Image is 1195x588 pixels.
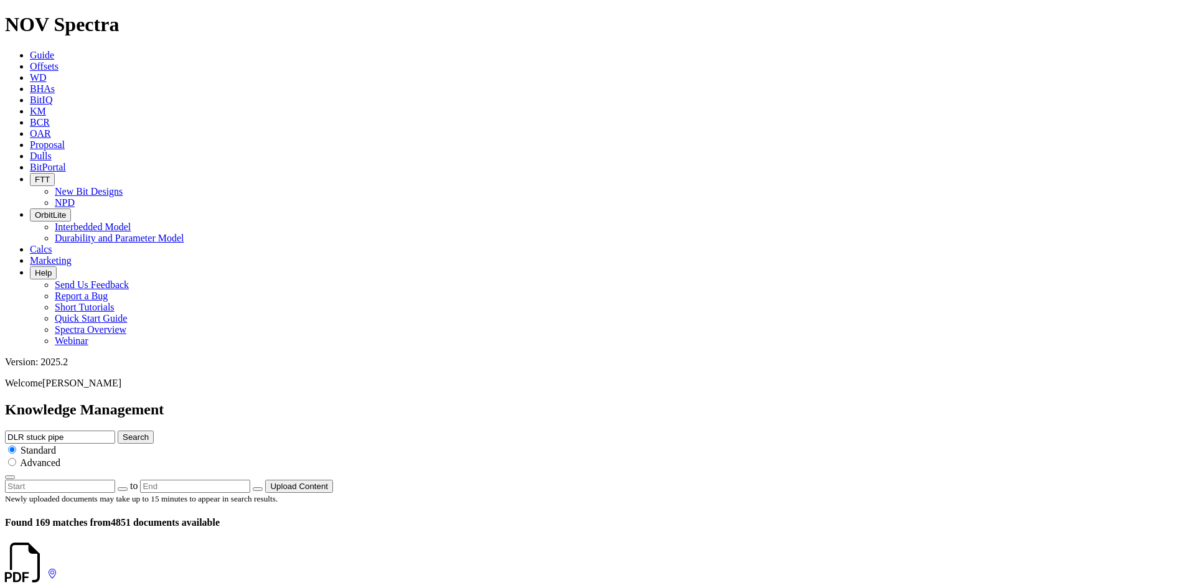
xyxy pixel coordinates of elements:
[30,151,52,161] a: Dulls
[5,401,1190,418] h2: Knowledge Management
[20,457,60,468] span: Advanced
[140,480,250,493] input: End
[55,291,108,301] a: Report a Bug
[30,162,66,172] a: BitPortal
[5,494,278,503] small: Newly uploaded documents may take up to 15 minutes to appear in search results.
[55,313,127,324] a: Quick Start Guide
[130,480,138,491] span: to
[55,233,184,243] a: Durability and Parameter Model
[30,128,51,139] a: OAR
[55,302,115,312] a: Short Tutorials
[55,222,131,232] a: Interbedded Model
[21,445,56,455] span: Standard
[35,175,50,184] span: FTT
[5,13,1190,36] h1: NOV Spectra
[5,378,1190,389] p: Welcome
[5,517,111,528] span: Found 169 matches from
[5,357,1190,368] div: Version: 2025.2
[55,197,75,208] a: NPD
[55,324,126,335] a: Spectra Overview
[30,50,54,60] a: Guide
[55,186,123,197] a: New Bit Designs
[30,208,71,222] button: OrbitLite
[265,480,333,493] button: Upload Content
[30,83,55,94] a: BHAs
[30,106,46,116] a: KM
[30,266,57,279] button: Help
[35,268,52,278] span: Help
[118,431,154,444] button: Search
[5,517,1190,528] h4: 4851 documents available
[5,431,115,444] input: e.g. Smoothsteer Record
[55,335,88,346] a: Webinar
[55,279,129,290] a: Send Us Feedback
[30,244,52,254] a: Calcs
[30,139,65,150] a: Proposal
[42,378,121,388] span: [PERSON_NAME]
[30,95,52,105] a: BitIQ
[30,173,55,186] button: FTT
[30,117,50,128] a: BCR
[30,61,59,72] a: Offsets
[5,480,115,493] input: Start
[30,72,47,83] a: WD
[30,255,72,266] a: Marketing
[35,210,66,220] span: OrbitLite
